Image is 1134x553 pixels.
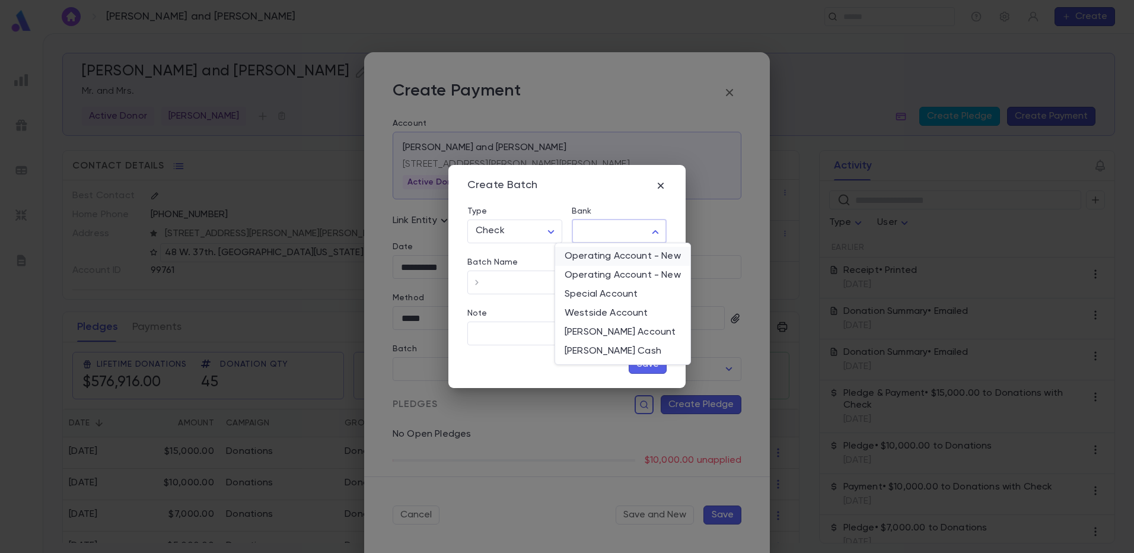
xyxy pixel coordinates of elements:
span: Operating Account - New [565,269,681,281]
span: Operating Account - New [565,250,681,262]
span: Westside Account [565,307,681,319]
span: [PERSON_NAME] Cash [565,345,681,357]
span: [PERSON_NAME] Account [565,326,681,338]
span: Special Account [565,288,681,300]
